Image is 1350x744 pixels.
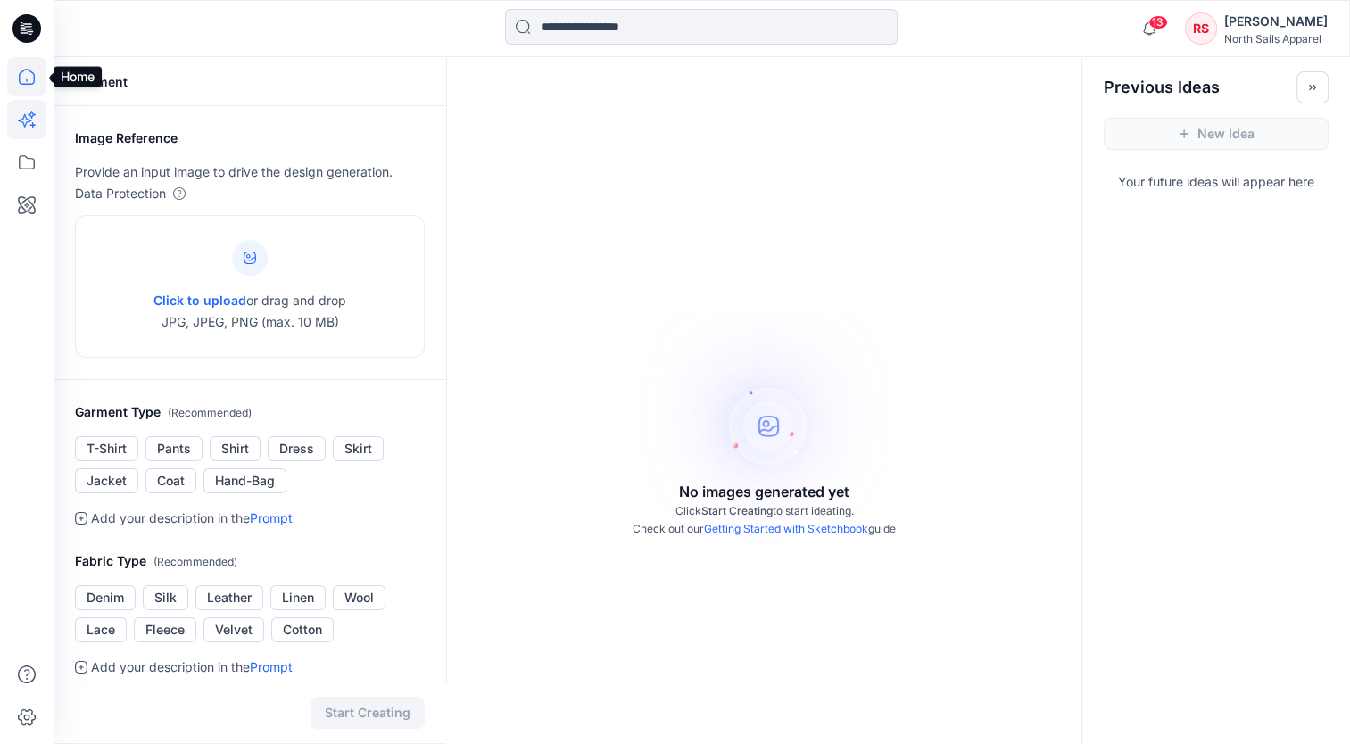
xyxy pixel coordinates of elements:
[75,617,127,642] button: Lace
[75,128,425,149] h2: Image Reference
[75,161,425,183] p: Provide an input image to drive the design generation.
[679,481,849,502] p: No images generated yet
[153,555,237,568] span: ( Recommended )
[145,436,203,461] button: Pants
[210,436,261,461] button: Shirt
[1224,11,1328,32] div: [PERSON_NAME]
[91,657,293,678] p: Add your description in the
[75,436,138,461] button: T-Shirt
[250,659,293,674] a: Prompt
[143,585,188,610] button: Silk
[75,550,425,573] h2: Fabric Type
[271,617,334,642] button: Cotton
[704,522,868,535] a: Getting Started with Sketchbook
[333,585,385,610] button: Wool
[195,585,263,610] button: Leather
[270,585,326,610] button: Linen
[75,585,136,610] button: Denim
[1185,12,1217,45] div: RS
[75,183,166,204] p: Data Protection
[134,617,196,642] button: Fleece
[203,468,286,493] button: Hand-Bag
[1224,32,1328,45] div: North Sails Apparel
[145,468,196,493] button: Coat
[701,504,773,517] span: Start Creating
[1148,15,1168,29] span: 13
[1296,71,1329,103] button: Toggle idea bar
[250,510,293,525] a: Prompt
[633,502,896,538] p: Click to start ideating. Check out our guide
[333,436,384,461] button: Skirt
[91,508,293,529] p: Add your description in the
[1104,77,1220,98] h2: Previous Ideas
[75,468,138,493] button: Jacket
[168,406,252,419] span: ( Recommended )
[153,293,246,308] span: Click to upload
[1082,164,1350,193] p: Your future ideas will appear here
[203,617,264,642] button: Velvet
[75,401,425,424] h2: Garment Type
[268,436,326,461] button: Dress
[153,290,346,333] p: or drag and drop JPG, JPEG, PNG (max. 10 MB)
